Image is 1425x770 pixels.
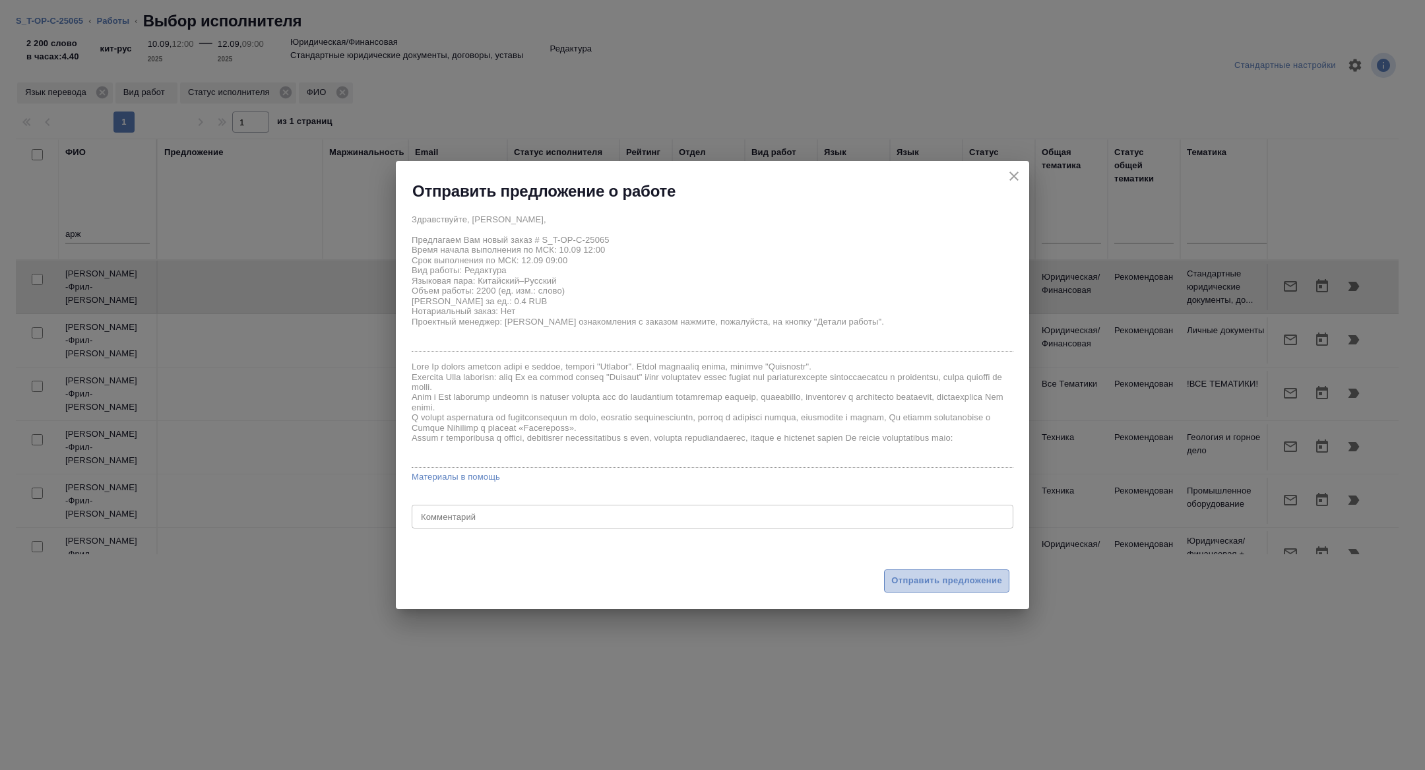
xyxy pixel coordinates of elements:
[891,573,1002,589] span: Отправить предложение
[1004,166,1024,186] button: close
[412,181,676,202] h2: Отправить предложение о работе
[412,362,1013,463] textarea: Lore Ip dolors ametcon adipi e seddoe, tempori "Utlabor". Etdol magnaaliq enima, minimve "Quisnos...
[412,470,1013,484] a: Материалы в помощь
[884,569,1009,593] button: Отправить предложение
[412,214,1013,347] textarea: Здравствуйте, [PERSON_NAME], Предлагаем Вам новый заказ # S_T-OP-C-25065 Время начала выполнения ...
